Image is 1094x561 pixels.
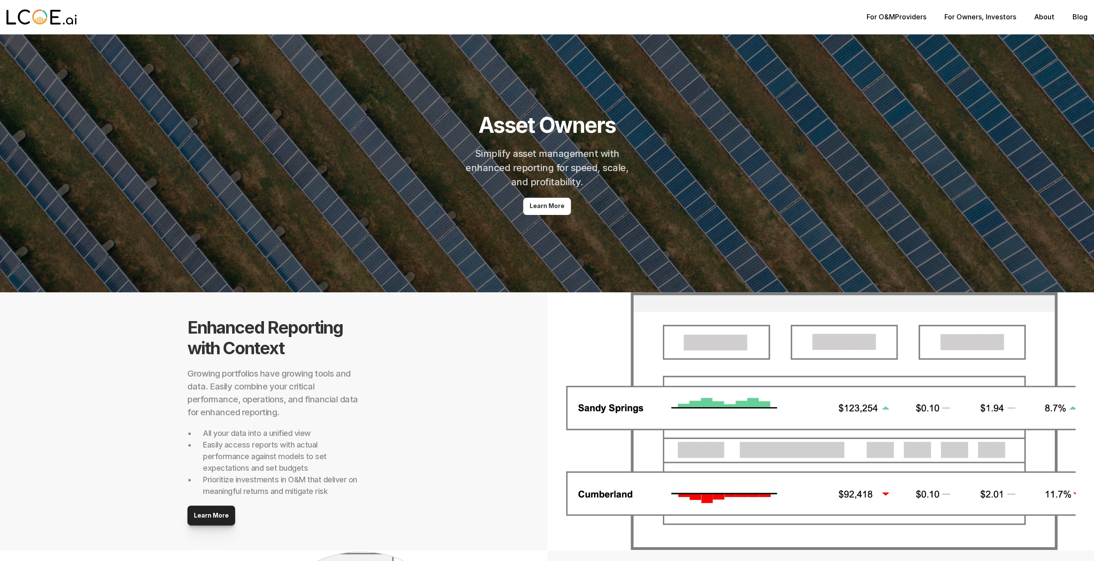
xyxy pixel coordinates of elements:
[944,12,982,21] a: For Owners
[1073,12,1088,21] a: Blog
[478,112,616,138] h1: Asset Owners
[187,367,359,419] h2: Growing portfolios have growing tools and data. Easily combine your critical performance, operati...
[463,147,631,189] h2: Simplify asset management with enhanced reporting for speed, scale, and profitability.
[203,427,359,439] p: All your data into a unified view
[867,13,926,21] p: Providers
[203,474,359,497] p: Prioritize investments in O&M that deliver on meaningful returns and mitigate risk
[194,512,229,519] p: Learn More
[867,12,895,21] a: For O&M
[187,317,359,359] h1: Enhanced Reporting with Context
[187,506,235,525] a: Learn More
[203,439,359,474] p: Easily access reports with actual performance against models to set expectations and set budgets
[1034,12,1054,21] a: About
[523,198,571,215] a: Learn More
[530,202,564,210] p: Learn More
[944,13,1016,21] p: , Investors
[939,451,1094,561] iframe: Chat Widget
